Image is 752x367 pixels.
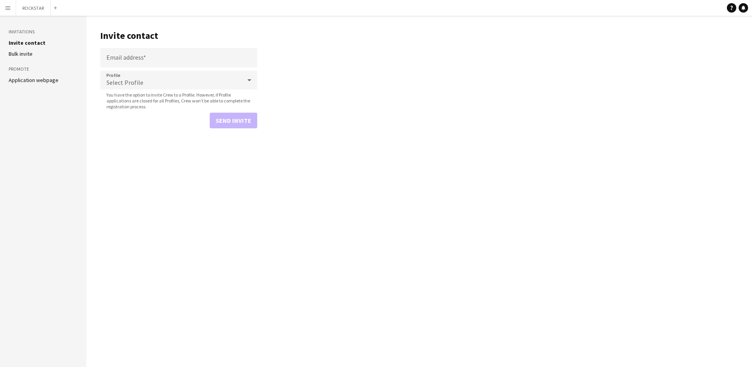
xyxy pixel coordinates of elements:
[9,28,78,35] h3: Invitations
[9,39,46,46] a: Invite contact
[16,0,51,16] button: ROCKSTAR
[9,77,59,84] a: Application webpage
[100,92,257,110] span: You have the option to invite Crew to a Profile. However, if Profile applications are closed for ...
[106,79,143,86] span: Select Profile
[9,66,78,73] h3: Promote
[9,50,33,57] a: Bulk invite
[100,30,257,42] h1: Invite contact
